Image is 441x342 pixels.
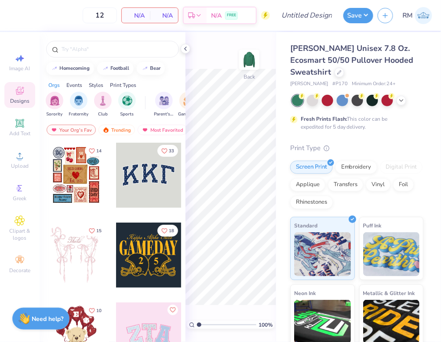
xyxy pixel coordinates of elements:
button: filter button [178,92,198,118]
button: Like [85,225,106,237]
span: Clipart & logos [4,227,35,241]
span: Designs [10,97,29,104]
button: Like [157,225,178,237]
div: Back [244,73,255,81]
div: Trending [98,125,135,135]
div: filter for Fraternity [69,92,89,118]
div: Screen Print [290,161,333,174]
button: homecoming [46,62,94,75]
div: This color can be expedited for 5 day delivery. [301,115,409,131]
span: # P170 [332,80,348,88]
div: Applique [290,178,325,191]
img: trend_line.gif [142,66,149,71]
span: 14 [96,149,102,153]
strong: Fresh Prints Flash: [301,115,347,122]
img: Club Image [98,96,108,106]
span: N/A [127,11,145,20]
div: bear [150,66,161,71]
span: Parent's Weekend [154,111,174,118]
span: Decorate [9,267,30,274]
div: Vinyl [366,178,390,191]
img: trend_line.gif [51,66,58,71]
div: filter for Parent's Weekend [154,92,174,118]
span: Club [98,111,108,118]
div: Transfers [328,178,363,191]
div: Most Favorited [138,125,187,135]
div: Your Org's Fav [47,125,96,135]
button: filter button [154,92,174,118]
img: most_fav.gif [142,127,149,133]
span: N/A [155,11,173,20]
button: football [97,62,134,75]
input: – – [83,7,117,23]
button: Like [168,305,178,315]
span: Fraternity [69,111,89,118]
button: Like [85,305,106,317]
div: Print Types [110,81,136,89]
img: Raissa Miglioli [415,7,432,24]
span: Image AI [10,65,30,72]
img: trending.gif [102,127,109,133]
span: Add Text [9,130,30,137]
img: Standard [294,232,351,276]
button: filter button [69,92,89,118]
span: Sorority [47,111,63,118]
button: bear [137,62,165,75]
input: Try "Alpha" [61,45,173,54]
span: Minimum Order: 24 + [352,80,396,88]
div: Foil [393,178,414,191]
strong: Need help? [32,315,64,323]
span: 100 % [259,321,273,329]
div: filter for Sorority [46,92,63,118]
button: filter button [46,92,63,118]
img: Fraternity Image [74,96,84,106]
div: homecoming [60,66,90,71]
button: Like [85,145,106,157]
div: Digital Print [380,161,423,174]
input: Untitled Design [274,7,339,24]
span: Neon Ink [294,288,316,298]
span: Greek [13,195,27,202]
span: FREE [227,12,236,18]
div: Embroidery [335,161,377,174]
button: filter button [94,92,112,118]
div: Print Type [290,143,423,153]
span: 33 [169,149,174,153]
div: Styles [89,81,103,89]
button: filter button [118,92,136,118]
img: Sports Image [122,96,132,106]
span: N/A [211,11,222,20]
img: trend_line.gif [102,66,109,71]
div: Events [66,81,82,89]
a: RM [403,7,432,24]
span: 10 [96,309,102,313]
span: Upload [11,162,29,169]
img: Sorority Image [50,96,60,106]
span: RM [403,11,413,21]
img: most_fav.gif [51,127,58,133]
div: Orgs [48,81,60,89]
span: Standard [294,221,317,230]
span: Metallic & Glitter Ink [363,288,415,298]
span: 18 [169,229,174,233]
img: Puff Ink [363,232,420,276]
span: Puff Ink [363,221,382,230]
div: filter for Club [94,92,112,118]
button: Like [157,145,178,157]
span: [PERSON_NAME] Unisex 7.8 Oz. Ecosmart 50/50 Pullover Hooded Sweatshirt [290,43,414,77]
span: [PERSON_NAME] [290,80,328,88]
div: football [111,66,130,71]
img: Game Day Image [183,96,193,106]
img: Parent's Weekend Image [159,96,169,106]
span: Game Day [178,111,198,118]
img: Back [241,51,258,68]
div: filter for Game Day [178,92,198,118]
div: filter for Sports [118,92,136,118]
span: 15 [96,229,102,233]
div: Rhinestones [290,196,333,209]
button: Save [343,8,373,23]
span: Sports [120,111,134,118]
